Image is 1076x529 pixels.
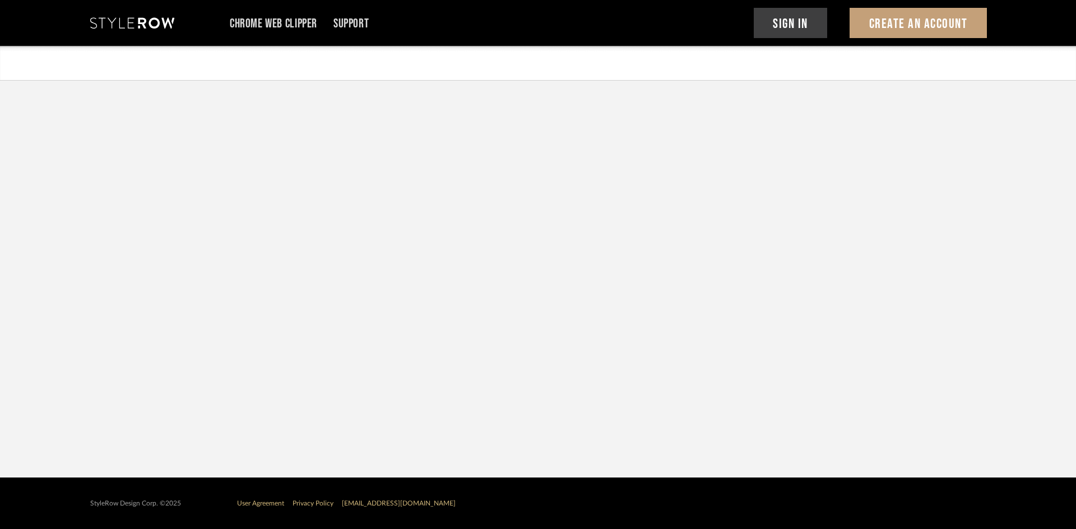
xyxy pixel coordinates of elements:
a: Chrome Web Clipper [230,19,317,29]
div: StyleRow Design Corp. ©2025 [90,499,181,508]
button: Create An Account [850,8,987,38]
a: Support [333,19,369,29]
a: [EMAIL_ADDRESS][DOMAIN_NAME] [342,500,456,507]
button: Sign In [754,8,828,38]
a: Privacy Policy [293,500,333,507]
a: User Agreement [237,500,284,507]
